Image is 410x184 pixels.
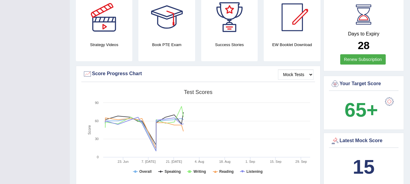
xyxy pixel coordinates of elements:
[118,160,129,163] tspan: 23. Jun
[201,42,258,48] h4: Success Stories
[139,169,152,174] tspan: Overall
[246,169,263,174] tspan: Listening
[95,101,99,105] text: 90
[295,160,307,163] tspan: 29. Sep
[358,39,370,51] b: 28
[138,42,195,48] h4: Book PTE Exam
[164,169,181,174] tspan: Speaking
[83,69,313,79] div: Score Progress Chart
[219,169,234,174] tspan: Reading
[193,169,206,174] tspan: Writing
[141,160,156,163] tspan: 7. [DATE]
[330,31,397,37] h4: Days to Expiry
[87,125,92,135] tspan: Score
[353,156,374,178] b: 15
[184,89,212,95] tspan: Test scores
[330,79,397,89] div: Your Target Score
[95,119,99,123] text: 60
[219,160,230,163] tspan: 18. Aug
[95,137,99,141] text: 30
[76,42,132,48] h4: Strategy Videos
[270,160,282,163] tspan: 15. Sep
[195,160,204,163] tspan: 4. Aug
[330,136,397,146] div: Latest Mock Score
[97,155,99,159] text: 0
[340,54,386,65] a: Renew Subscription
[246,160,255,163] tspan: 1. Sep
[344,99,378,121] b: 65+
[264,42,320,48] h4: EW Booklet Download
[166,160,182,163] tspan: 21. [DATE]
